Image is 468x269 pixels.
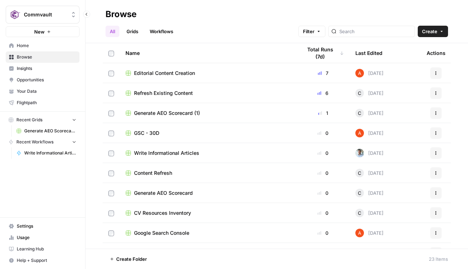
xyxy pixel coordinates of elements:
div: [DATE] [355,89,384,97]
div: 0 [302,130,344,137]
a: Your Data [6,86,79,97]
span: C [358,209,361,217]
a: Settings [6,220,79,232]
input: Search [339,28,412,35]
a: Google Search Console [125,229,290,237]
span: Generate AEO Scorecard (1) [134,110,200,117]
img: cje7zb9ux0f2nqyv5qqgv3u0jxek [355,69,364,77]
span: Help + Support [17,257,76,264]
div: [DATE] [355,209,384,217]
button: Workspace: Commvault [6,6,79,24]
div: [DATE] [355,249,384,257]
button: Create [418,26,448,37]
div: 1 [302,110,344,117]
span: Commvault [24,11,67,18]
a: Content Refresh [125,169,290,177]
img: cje7zb9ux0f2nqyv5qqgv3u0jxek [355,129,364,137]
a: Generate AEO Scorecard (1) [13,125,79,137]
div: 23 Items [429,255,448,263]
a: Refresh Existing Content [125,90,290,97]
a: Learning Hub [6,243,79,255]
div: 0 [302,229,344,237]
span: Home [17,42,76,49]
a: All [106,26,119,37]
div: [DATE] [355,229,384,237]
span: Create [422,28,437,35]
div: 0 [302,149,344,157]
a: Usage [6,232,79,243]
a: GSC - 30D [125,130,290,137]
div: [DATE] [355,189,384,197]
div: 0 [302,169,344,177]
div: 6 [302,90,344,97]
span: Recent Grids [16,117,42,123]
div: [DATE] [355,169,384,177]
div: Browse [106,9,137,20]
a: Generate AEO Scorecard [125,189,290,197]
span: C [358,90,361,97]
span: Learning Hub [17,246,76,252]
span: Generate AEO Scorecard [134,189,193,197]
a: Home [6,40,79,51]
a: Browse [6,51,79,63]
a: Flightpath [6,97,79,108]
div: Last Edited [355,43,382,63]
a: CV Resources Inventory [125,209,290,217]
button: Recent Workflows [6,137,79,147]
span: C [358,169,361,177]
span: Opportunities [17,77,76,83]
span: C [358,110,361,117]
button: Create Folder [106,253,151,265]
div: [DATE] [355,109,384,117]
a: Insights [6,63,79,74]
span: Filter [303,28,314,35]
div: 0 [302,209,344,217]
a: Workflows [145,26,178,37]
div: [DATE] [355,69,384,77]
a: Generate AEO Scorecard (1) [125,110,290,117]
div: Total Runs (7d) [302,43,344,63]
a: Write Informational Articles [125,149,290,157]
span: GSC - 30D [134,130,159,137]
span: Flightpath [17,100,76,106]
a: Grids [122,26,143,37]
span: C [358,189,361,197]
span: Usage [17,234,76,241]
img: 9oc0v52j21a192st58we9jal90mv [355,149,364,157]
a: Write Informational Article Body [13,147,79,159]
span: Browse [17,54,76,60]
span: Write Informational Article Body [24,150,76,156]
span: Write Informational Articles [134,149,199,157]
span: Refresh Existing Content [134,90,193,97]
span: Insights [17,65,76,72]
div: [DATE] [355,149,384,157]
span: Your Data [17,88,76,95]
span: CV Resources Inventory [134,209,191,217]
span: Recent Workflows [16,139,53,145]
div: Actions [427,43,446,63]
div: Name [125,43,290,63]
span: Content Refresh [134,169,172,177]
span: Google Search Console [134,229,189,237]
img: Commvault Logo [8,8,21,21]
button: Filter [298,26,325,37]
div: [DATE] [355,129,384,137]
div: 7 [302,70,344,77]
div: 0 [302,189,344,197]
span: Create Folder [116,255,147,263]
span: Generate AEO Scorecard (1) [24,128,76,134]
img: cje7zb9ux0f2nqyv5qqgv3u0jxek [355,229,364,237]
button: Help + Support [6,255,79,266]
a: Editorial Content Creation [125,70,290,77]
button: New [6,26,79,37]
button: Recent Grids [6,115,79,125]
a: Opportunities [6,74,79,86]
span: Editorial Content Creation [134,70,195,77]
span: New [34,28,45,35]
span: Settings [17,223,76,229]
